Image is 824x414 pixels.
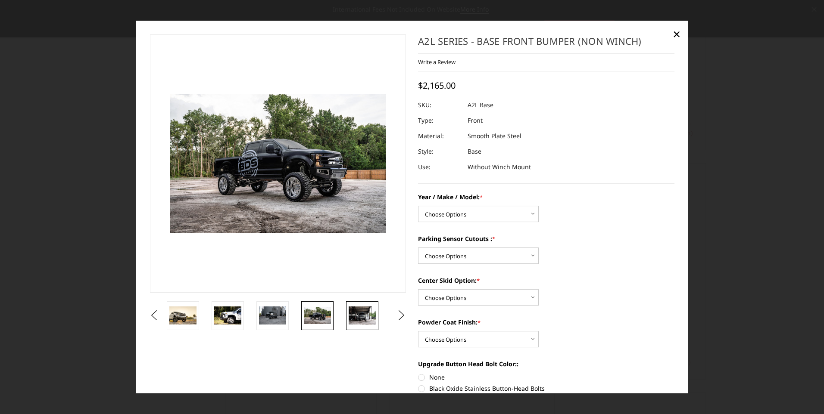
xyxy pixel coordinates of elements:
[150,34,406,293] a: A2L Series - Base Front Bumper (Non Winch)
[670,27,684,41] a: Close
[418,360,674,369] label: Upgrade Button Head Bolt Color::
[781,373,824,414] iframe: Chat Widget
[418,129,461,144] dt: Material:
[418,144,461,160] dt: Style:
[304,307,331,324] img: A2L Series - Base Front Bumper (Non Winch)
[148,309,161,322] button: Previous
[418,58,456,66] a: Write a Review
[395,309,408,322] button: Next
[169,306,197,325] img: 2019 GMC 1500
[418,384,674,393] label: Black Oxide Stainless Button-Head Bolts
[214,306,241,324] img: 2020 Chevrolet HD - Compatible with block heater connection
[259,306,286,324] img: 2020 RAM HD - Available in single light bar configuration only
[418,276,674,285] label: Center Skid Option:
[418,98,461,113] dt: SKU:
[468,144,481,160] dd: Base
[418,193,674,202] label: Year / Make / Model:
[418,34,674,54] h1: A2L Series - Base Front Bumper (Non Winch)
[418,373,674,382] label: None
[418,113,461,129] dt: Type:
[468,113,483,129] dd: Front
[418,235,674,244] label: Parking Sensor Cutouts :
[468,98,493,113] dd: A2L Base
[418,160,461,175] dt: Use:
[673,25,680,43] span: ×
[468,160,531,175] dd: Without Winch Mount
[468,129,521,144] dd: Smooth Plate Steel
[418,80,456,92] span: $2,165.00
[418,318,674,327] label: Powder Coat Finish:
[349,306,376,324] img: A2L Series - Base Front Bumper (Non Winch)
